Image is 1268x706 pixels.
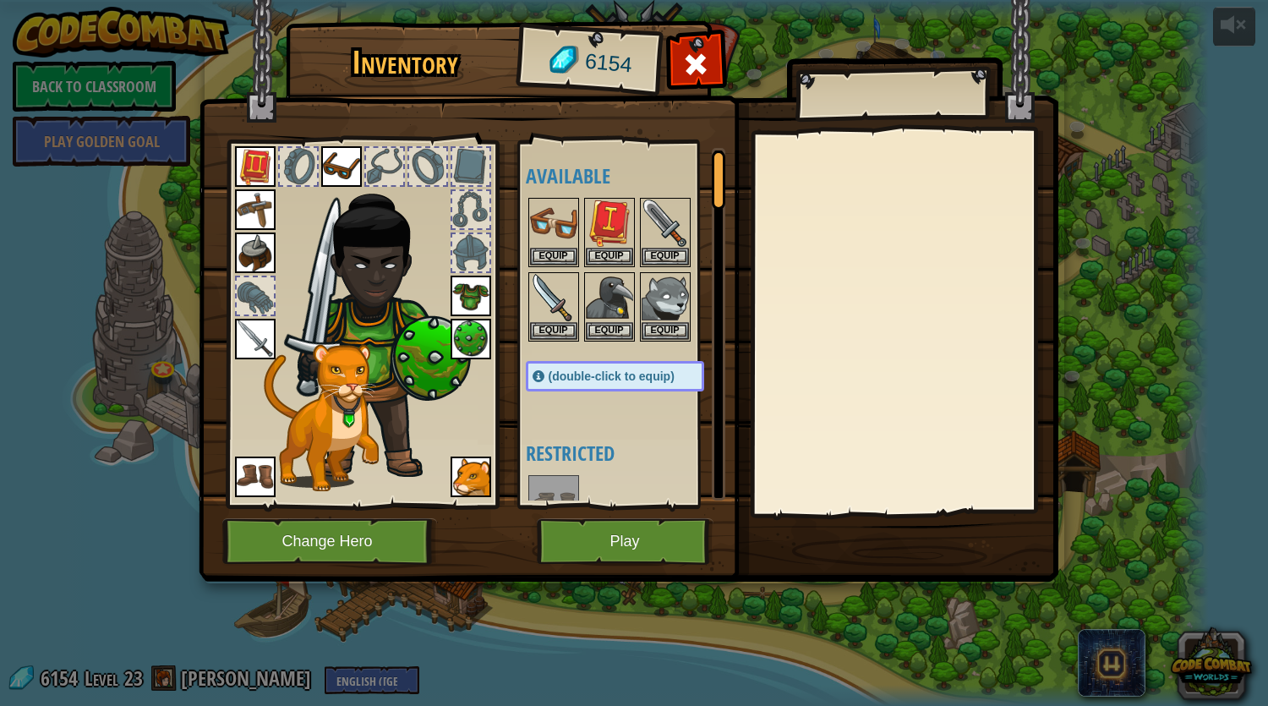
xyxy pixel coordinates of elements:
[642,322,689,340] button: Equip
[583,47,633,80] span: 6154
[451,319,491,359] img: portrait.png
[526,442,738,464] h4: Restricted
[235,146,276,187] img: portrait.png
[235,233,276,273] img: portrait.png
[549,369,675,383] span: (double-click to equip)
[586,248,633,265] button: Equip
[530,477,577,524] img: portrait.png
[642,248,689,265] button: Equip
[321,146,362,187] img: portrait.png
[235,457,276,497] img: portrait.png
[235,189,276,230] img: portrait.png
[642,200,689,247] img: portrait.png
[451,457,491,497] img: portrait.png
[530,274,577,321] img: portrait.png
[642,274,689,321] img: portrait.png
[530,248,577,265] button: Equip
[290,172,472,484] img: female.png
[222,518,437,565] button: Change Hero
[264,344,379,491] img: cougar-paper-dolls.png
[235,319,276,359] img: portrait.png
[586,274,633,321] img: portrait.png
[526,165,738,187] h4: Available
[530,200,577,247] img: portrait.png
[530,322,577,340] button: Equip
[298,45,513,80] h1: Inventory
[451,276,491,316] img: portrait.png
[537,518,713,565] button: Play
[586,200,633,247] img: portrait.png
[586,322,633,340] button: Equip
